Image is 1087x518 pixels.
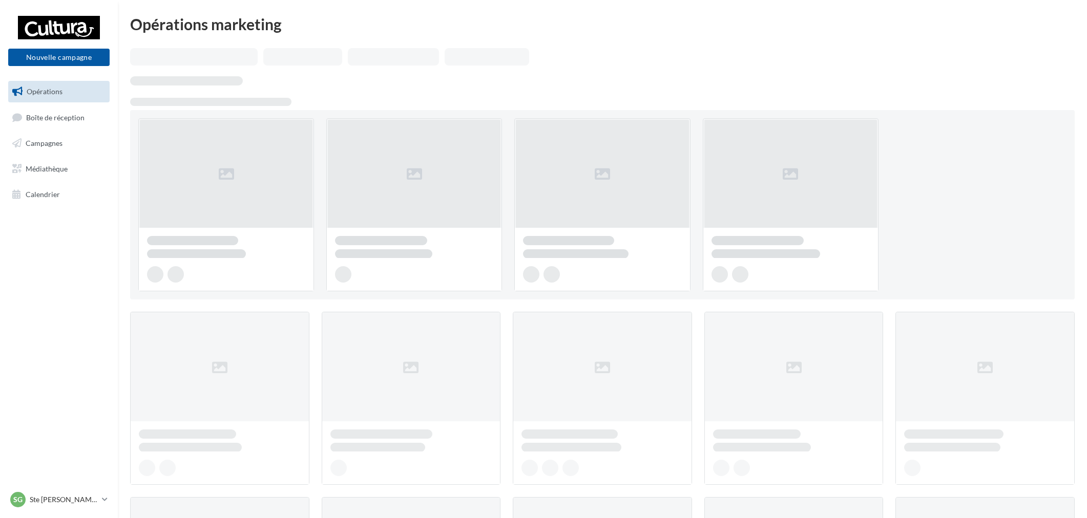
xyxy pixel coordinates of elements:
a: SG Ste [PERSON_NAME] des Bois [8,490,110,509]
a: Opérations [6,81,112,102]
button: Nouvelle campagne [8,49,110,66]
a: Campagnes [6,133,112,154]
span: Campagnes [26,139,62,147]
a: Boîte de réception [6,106,112,128]
span: Boîte de réception [26,113,85,121]
span: Calendrier [26,189,60,198]
span: Médiathèque [26,164,68,173]
div: Opérations marketing [130,16,1075,32]
span: SG [13,494,23,505]
span: Opérations [27,87,62,96]
a: Calendrier [6,184,112,205]
p: Ste [PERSON_NAME] des Bois [30,494,98,505]
a: Médiathèque [6,158,112,180]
